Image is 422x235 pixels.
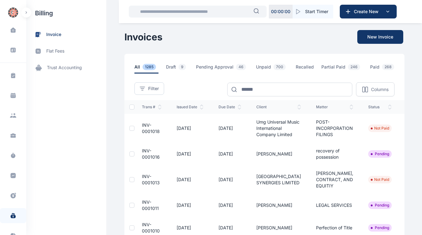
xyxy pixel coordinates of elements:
[124,31,163,43] h1: Invoices
[178,64,186,70] span: 9
[177,105,203,110] span: issued date
[169,143,211,165] td: [DATE]
[296,64,314,74] span: Recalled
[169,114,211,143] td: [DATE]
[142,122,160,134] a: INV-0001018
[46,48,64,54] span: flat fees
[46,31,61,38] span: invoice
[274,64,286,70] span: 700
[256,64,296,74] a: Unpaid700
[296,64,321,74] a: Recalled
[256,64,288,74] span: Unpaid
[26,43,106,59] a: flat fees
[236,64,246,70] span: 46
[371,126,389,131] li: Not Paid
[356,82,394,96] button: Columns
[370,64,397,74] span: Paid
[134,64,166,74] a: All1285
[370,64,404,74] a: Paid268
[371,177,389,182] li: Not Paid
[169,165,211,194] td: [DATE]
[26,26,106,43] a: invoice
[293,5,333,18] button: Start Timer
[357,30,403,44] button: New Invoice
[142,199,159,211] a: INV-0001011
[211,194,249,217] td: [DATE]
[309,165,361,194] td: [PERSON_NAME], CONTRACT, AND EQUITIY
[249,165,309,194] td: [GEOGRAPHIC_DATA] SYNERGIES LIMITED
[371,225,389,230] li: Pending
[371,151,389,156] li: Pending
[142,174,160,185] a: INV-0001013
[340,5,397,18] button: Create New
[368,105,392,110] span: status
[211,143,249,165] td: [DATE]
[256,105,301,110] span: client
[134,64,158,74] span: All
[305,8,328,15] span: Start Timer
[196,64,256,74] a: Pending Approval46
[166,64,196,74] a: Draft9
[249,194,309,217] td: [PERSON_NAME]
[371,86,389,93] p: Columns
[249,114,309,143] td: Umg Universal Music International Company Limited
[348,64,360,70] span: 246
[249,143,309,165] td: [PERSON_NAME]
[26,59,106,76] a: trust accounting
[142,148,160,160] a: INV-0001016
[351,8,384,15] span: Create New
[271,8,290,15] p: 00 : 00 : 00
[47,64,82,71] span: trust accounting
[219,105,241,110] span: Due Date
[382,64,394,70] span: 268
[316,105,353,110] span: Matter
[143,64,156,70] span: 1285
[211,165,249,194] td: [DATE]
[309,194,361,217] td: LEGAL SERVICES
[321,64,363,74] span: Partial Paid
[309,143,361,165] td: recovery of possession
[211,114,249,143] td: [DATE]
[169,194,211,217] td: [DATE]
[196,64,249,74] span: Pending Approval
[309,114,361,143] td: POST-INCORPORATION FILINGS
[321,64,370,74] a: Partial Paid246
[134,82,164,95] button: Filter
[371,203,389,208] li: Pending
[142,222,160,233] a: INV-0001010
[166,64,188,74] span: Draft
[148,85,159,92] span: Filter
[142,105,162,110] span: Trans #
